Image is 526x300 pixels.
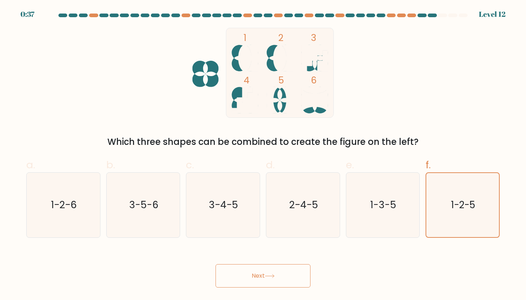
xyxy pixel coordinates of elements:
text: 2-4-5 [289,198,318,212]
tspan: 3 [311,31,316,44]
div: Level 12 [479,9,506,20]
tspan: 2 [278,31,283,44]
div: Which three shapes can be combined to create the figure on the left? [31,135,495,149]
span: a. [26,158,35,172]
tspan: 4 [244,74,249,87]
span: c. [186,158,194,172]
div: 0:37 [20,9,34,20]
text: 3-4-5 [209,198,238,212]
tspan: 6 [311,74,317,87]
span: e. [346,158,354,172]
text: 1-2-6 [51,198,77,212]
button: Next [216,264,310,288]
text: 1-3-5 [370,198,396,212]
text: 3-5-6 [129,198,159,212]
text: 1-2-5 [451,198,475,211]
span: b. [106,158,115,172]
span: f. [426,158,431,172]
tspan: 5 [278,74,284,87]
span: d. [266,158,275,172]
tspan: 1 [244,31,247,44]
